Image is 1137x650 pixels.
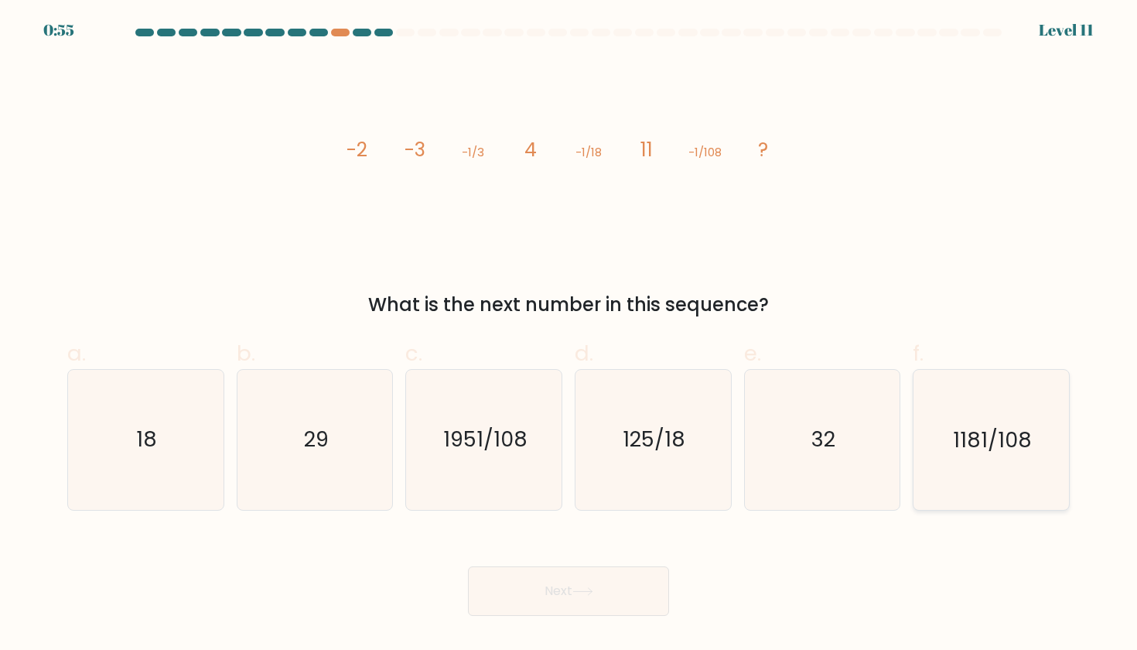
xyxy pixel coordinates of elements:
span: b. [237,338,255,368]
text: 1951/108 [443,426,528,454]
text: 18 [137,426,158,454]
button: Next [468,566,669,616]
div: What is the next number in this sequence? [77,291,1060,319]
span: d. [575,338,593,368]
tspan: -3 [405,136,425,163]
text: 1181/108 [953,426,1032,454]
tspan: -1/18 [575,144,602,160]
text: 29 [304,426,329,454]
div: Level 11 [1039,19,1094,42]
tspan: -1/3 [462,144,484,160]
div: 0:55 [43,19,74,42]
span: e. [744,338,761,368]
text: 125/18 [623,426,686,454]
tspan: 4 [524,136,537,163]
span: f. [913,338,924,368]
span: a. [67,338,86,368]
tspan: 11 [640,136,653,163]
tspan: ? [758,136,768,163]
tspan: -2 [347,136,367,163]
text: 32 [811,426,835,454]
span: c. [405,338,422,368]
tspan: -1/108 [688,144,722,160]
